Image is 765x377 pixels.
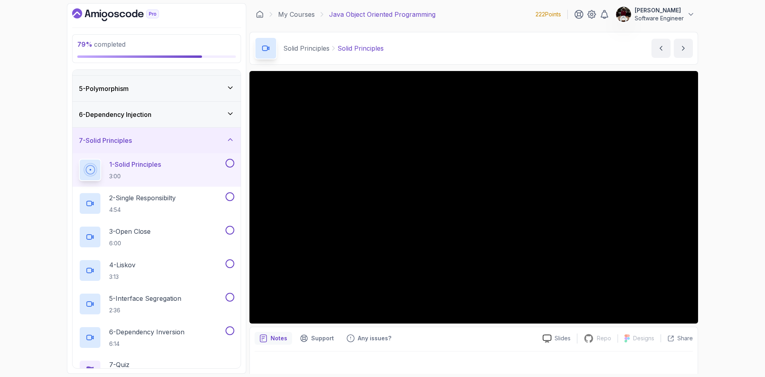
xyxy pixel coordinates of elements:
[79,259,234,282] button: 4-Liskov3:13
[278,10,315,19] a: My Courses
[79,84,129,93] h3: 5 - Polymorphism
[295,332,339,345] button: Support button
[109,172,161,180] p: 3:00
[249,71,698,324] iframe: 2 - SOLID Principles
[109,294,181,303] p: 5 - Interface Segregation
[674,39,693,58] button: next content
[79,326,234,349] button: 6-Dependency Inversion6:14
[535,10,561,18] p: 222 Points
[109,340,184,348] p: 6:14
[109,273,135,281] p: 3:13
[651,39,671,58] button: previous content
[79,136,132,145] h3: 7 - Solid Principles
[77,40,126,48] span: completed
[597,334,611,342] p: Repo
[661,334,693,342] button: Share
[79,159,234,181] button: 1-Solid Principles3:00
[616,6,695,22] button: user profile image[PERSON_NAME]Software Engineer
[635,14,684,22] p: Software Engineer
[109,327,184,337] p: 6 - Dependency Inversion
[256,10,264,18] a: Dashboard
[271,334,287,342] p: Notes
[109,206,176,214] p: 4:54
[255,332,292,345] button: notes button
[109,239,151,247] p: 6:00
[616,7,631,22] img: user profile image
[283,43,330,53] p: Solid Principles
[358,334,391,342] p: Any issues?
[79,293,234,315] button: 5-Interface Segregation2:36
[337,43,384,53] p: Solid Principles
[536,334,577,343] a: Slides
[555,334,571,342] p: Slides
[677,334,693,342] p: Share
[79,110,151,119] h3: 6 - Dependency Injection
[109,306,181,314] p: 2:36
[329,10,435,19] p: Java Object Oriented Programming
[73,128,241,153] button: 7-Solid Principles
[109,260,135,270] p: 4 - Liskov
[342,332,396,345] button: Feedback button
[311,334,334,342] p: Support
[109,227,151,236] p: 3 - Open Close
[73,102,241,127] button: 6-Dependency Injection
[109,160,161,169] p: 1 - Solid Principles
[79,226,234,248] button: 3-Open Close6:00
[79,192,234,215] button: 2-Single Responsibilty4:54
[77,40,92,48] span: 79 %
[72,8,177,21] a: Dashboard
[109,360,129,369] p: 7 - Quiz
[635,6,684,14] p: [PERSON_NAME]
[73,76,241,101] button: 5-Polymorphism
[109,193,176,203] p: 2 - Single Responsibilty
[633,334,654,342] p: Designs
